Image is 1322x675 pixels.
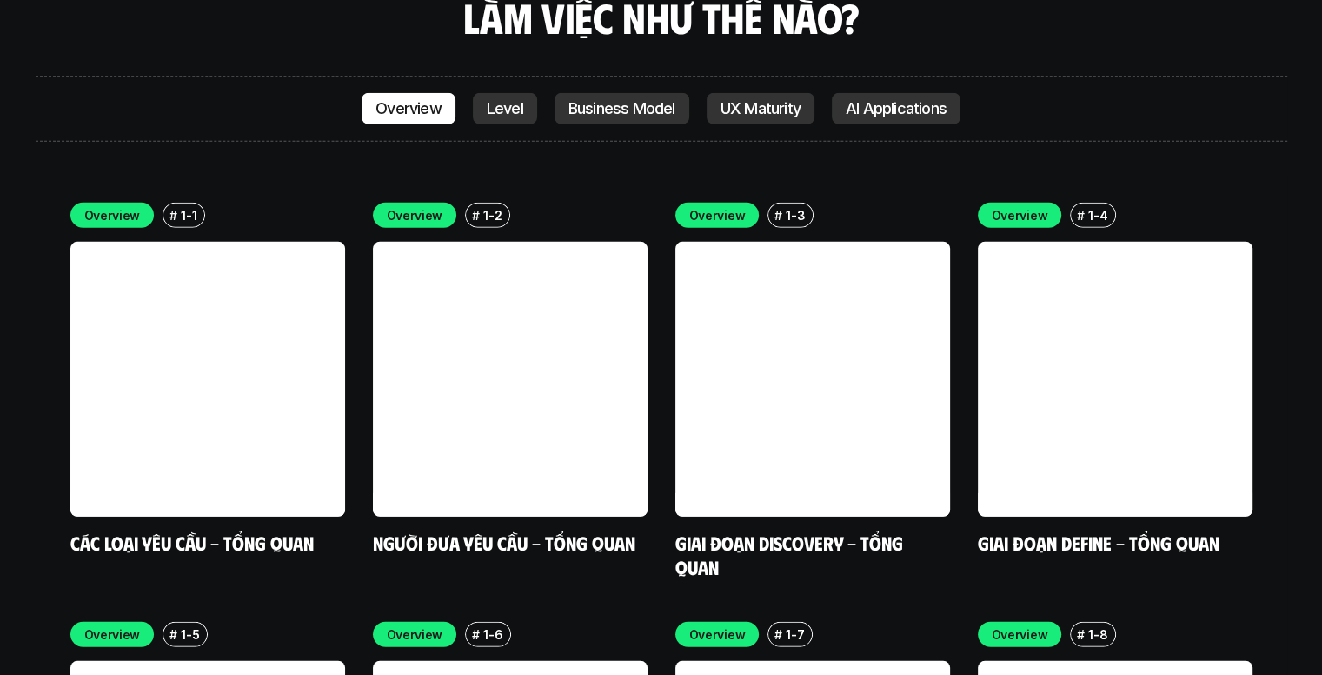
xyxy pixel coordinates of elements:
[689,625,746,644] p: Overview
[373,531,635,554] a: Người đưa yêu cầu - Tổng quan
[483,206,502,224] p: 1-2
[992,206,1048,224] p: Overview
[375,100,442,117] p: Overview
[387,625,443,644] p: Overview
[707,93,814,124] a: UX Maturity
[1088,625,1107,644] p: 1-8
[472,628,480,641] h6: #
[387,206,443,224] p: Overview
[721,100,801,117] p: UX Maturity
[846,100,947,117] p: AI Applications
[181,206,196,224] p: 1-1
[362,93,455,124] a: Overview
[473,93,537,124] a: Level
[786,625,804,644] p: 1-7
[555,93,689,124] a: Business Model
[181,625,199,644] p: 1-5
[169,628,177,641] h6: #
[675,531,907,578] a: Giai đoạn Discovery - Tổng quan
[1077,628,1085,641] h6: #
[169,209,177,222] h6: #
[786,206,805,224] p: 1-3
[689,206,746,224] p: Overview
[483,625,502,644] p: 1-6
[70,531,314,554] a: Các loại yêu cầu - Tổng quan
[1077,209,1085,222] h6: #
[978,531,1219,554] a: Giai đoạn Define - Tổng quan
[1088,206,1107,224] p: 1-4
[774,628,782,641] h6: #
[774,209,782,222] h6: #
[84,625,141,644] p: Overview
[568,100,675,117] p: Business Model
[84,206,141,224] p: Overview
[487,100,523,117] p: Level
[832,93,960,124] a: AI Applications
[992,625,1048,644] p: Overview
[472,209,480,222] h6: #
